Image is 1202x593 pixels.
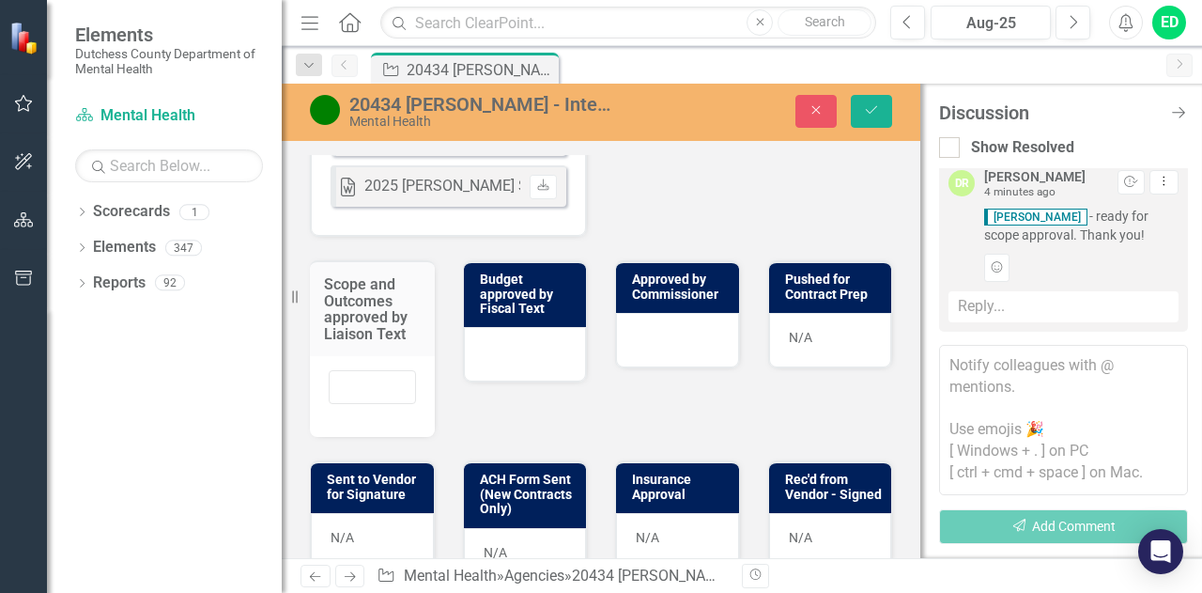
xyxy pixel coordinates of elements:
h3: Rec'd from Vendor - Signed [785,473,883,502]
div: 20434 [PERSON_NAME] - Interpreter [407,58,554,82]
h3: ACH Form Sent (New Contracts Only) [480,473,578,516]
div: Show Resolved [971,137,1074,159]
div: N/A [464,528,587,583]
div: DR [948,170,975,196]
h3: Budget approved by Fiscal Text [480,273,578,316]
button: Search [778,9,871,36]
div: Reply... [948,291,1179,322]
small: Dutchess County Department of Mental Health [75,46,263,77]
a: Reports [93,273,146,294]
div: » » [377,566,728,587]
span: - ready for scope approval. Thank you! [984,207,1179,244]
input: Search Below... [75,149,263,182]
span: Search [805,14,845,29]
div: N/A [769,313,892,367]
button: ED [1152,6,1186,39]
a: Mental Health [404,567,497,585]
h3: Pushed for Contract Prep [785,273,883,302]
div: N/A [311,513,434,568]
a: Mental Health [75,105,263,127]
div: Aug-25 [937,12,1044,35]
small: 4 minutes ago [984,185,1056,198]
div: 347 [165,240,202,256]
img: Active [310,95,340,125]
div: N/A [616,513,739,568]
span: Elements [75,23,263,46]
button: Add Comment [939,509,1188,544]
h3: Sent to Vendor for Signature [327,473,424,502]
span: [PERSON_NAME] [984,209,1087,226]
input: Search ClearPoint... [380,7,876,39]
h3: Insurance Approval [632,473,730,502]
div: 20434 [PERSON_NAME] - Interpreter [349,94,617,115]
a: Agencies [504,567,564,585]
div: 2025 [PERSON_NAME] Scope & Budget 20434.docx [364,176,705,197]
img: ClearPoint Strategy [8,20,44,55]
div: 92 [155,275,185,291]
div: N/A [769,513,892,568]
div: 1 [179,204,209,220]
div: Mental Health [349,115,617,129]
h3: Approved by Commissioner [632,273,730,302]
div: Open Intercom Messenger [1138,529,1183,574]
a: Scorecards [93,201,170,223]
div: [PERSON_NAME] [984,170,1086,184]
div: 20434 [PERSON_NAME] - Interpreter [572,567,809,585]
h3: Scope and Outcomes approved by Liaison Text [324,276,421,342]
a: Elements [93,237,156,258]
div: Discussion [939,102,1160,123]
button: Aug-25 [931,6,1051,39]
